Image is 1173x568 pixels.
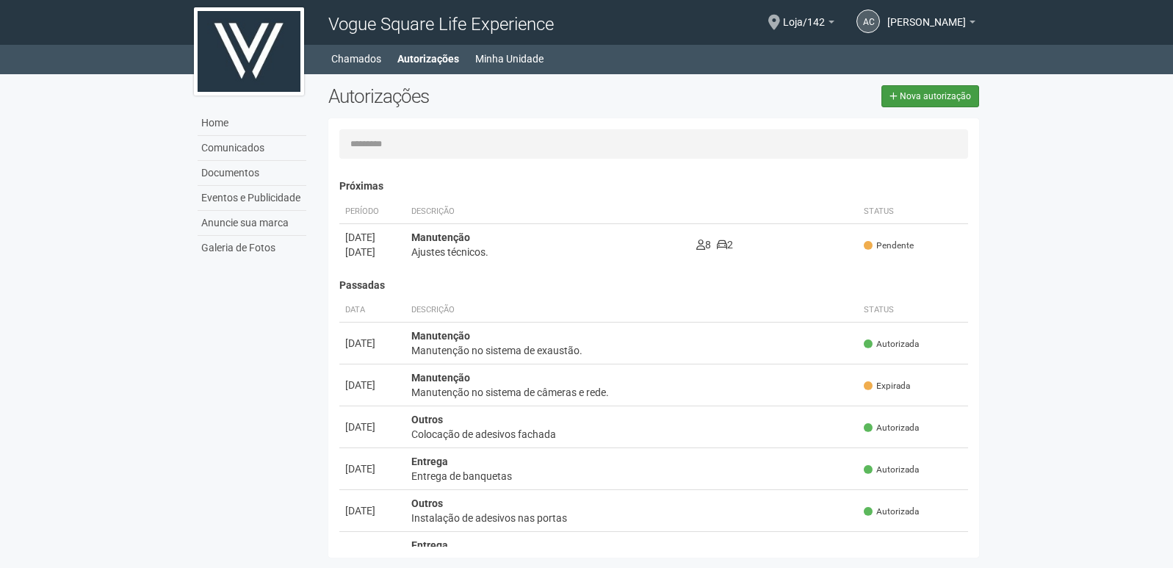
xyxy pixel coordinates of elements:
div: [DATE] [345,461,400,476]
strong: Outros [411,414,443,425]
th: Status [858,200,968,224]
a: Nova autorização [881,85,979,107]
div: Manutenção no sistema de exaustão. [411,343,853,358]
a: Home [198,111,306,136]
span: Vogue Square Life Experience [328,14,554,35]
span: Expirada [864,380,910,392]
th: Período [339,200,405,224]
strong: Entrega [411,539,448,551]
div: [DATE] [345,545,400,560]
a: Loja/142 [783,18,834,30]
strong: Entrega [411,456,448,467]
a: Eventos e Publicidade [198,186,306,211]
a: AC [856,10,880,33]
th: Data [339,298,405,323]
div: [DATE] [345,420,400,434]
span: Nova autorização [900,91,971,101]
span: 8 [696,239,711,251]
strong: Manutenção [411,372,470,384]
a: Chamados [331,48,381,69]
div: [DATE] [345,378,400,392]
span: 2 [717,239,733,251]
span: Pendente [864,240,914,252]
a: Comunicados [198,136,306,161]
span: Autorizada [864,506,919,518]
th: Descrição [405,200,691,224]
span: Loja/142 [783,2,825,28]
a: Minha Unidade [475,48,544,69]
div: Entrega de banquetas [411,469,853,483]
div: [DATE] [345,230,400,245]
div: Manutenção no sistema de câmeras e rede. [411,385,853,400]
strong: Manutenção [411,231,470,243]
a: Autorizações [397,48,459,69]
div: [DATE] [345,503,400,518]
h4: Próximas [339,181,969,192]
a: [PERSON_NAME] [887,18,975,30]
a: Galeria de Fotos [198,236,306,260]
th: Status [858,298,968,323]
strong: Outros [411,497,443,509]
a: Anuncie sua marca [198,211,306,236]
div: Colocação de adesivos fachada [411,427,853,442]
div: [DATE] [345,245,400,259]
th: Descrição [405,298,859,323]
h4: Passadas [339,280,969,291]
span: Autorizada [864,422,919,434]
div: Ajustes técnicos. [411,245,685,259]
div: Instalação de adesivos nas portas [411,511,853,525]
span: Autorizada [864,464,919,476]
strong: Manutenção [411,330,470,342]
img: logo.jpg [194,7,304,96]
span: Autorizada [864,338,919,350]
div: [DATE] [345,336,400,350]
h2: Autorizações [328,85,643,107]
span: Antonio Carlos Santos de Freitas [887,2,966,28]
a: Documentos [198,161,306,186]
